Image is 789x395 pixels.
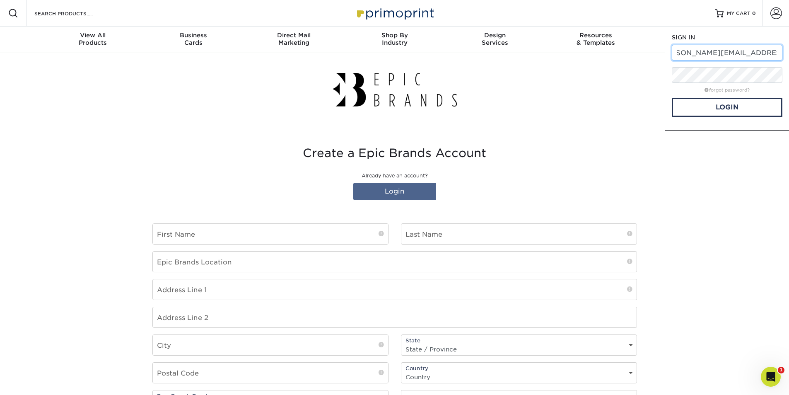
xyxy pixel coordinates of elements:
[344,32,445,46] div: Industry
[34,8,114,18] input: SEARCH PRODUCTS.....
[244,32,344,46] div: Marketing
[143,32,244,46] div: Cards
[353,183,436,200] a: Login
[445,32,545,46] div: Services
[545,32,646,39] span: Resources
[752,10,756,16] span: 0
[43,32,143,46] div: Products
[344,32,445,39] span: Shop By
[152,146,637,160] h3: Create a Epic Brands Account
[778,367,784,373] span: 1
[646,32,747,39] span: Contact
[333,73,457,107] img: Epic Brands
[152,172,637,179] p: Already have an account?
[761,367,781,387] iframe: Intercom live chat
[244,32,344,39] span: Direct Mail
[646,27,747,53] a: Contact& Support
[672,98,782,117] a: Login
[143,27,244,53] a: BusinessCards
[445,27,545,53] a: DesignServices
[143,32,244,39] span: Business
[43,32,143,39] span: View All
[672,45,782,61] input: Email
[353,4,436,22] img: Primoprint
[727,10,750,17] span: MY CART
[445,32,545,39] span: Design
[705,87,750,93] a: forgot password?
[244,27,344,53] a: Direct MailMarketing
[545,32,646,46] div: & Templates
[646,32,747,46] div: & Support
[344,27,445,53] a: Shop ByIndustry
[672,34,695,41] span: SIGN IN
[545,27,646,53] a: Resources& Templates
[43,27,143,53] a: View AllProducts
